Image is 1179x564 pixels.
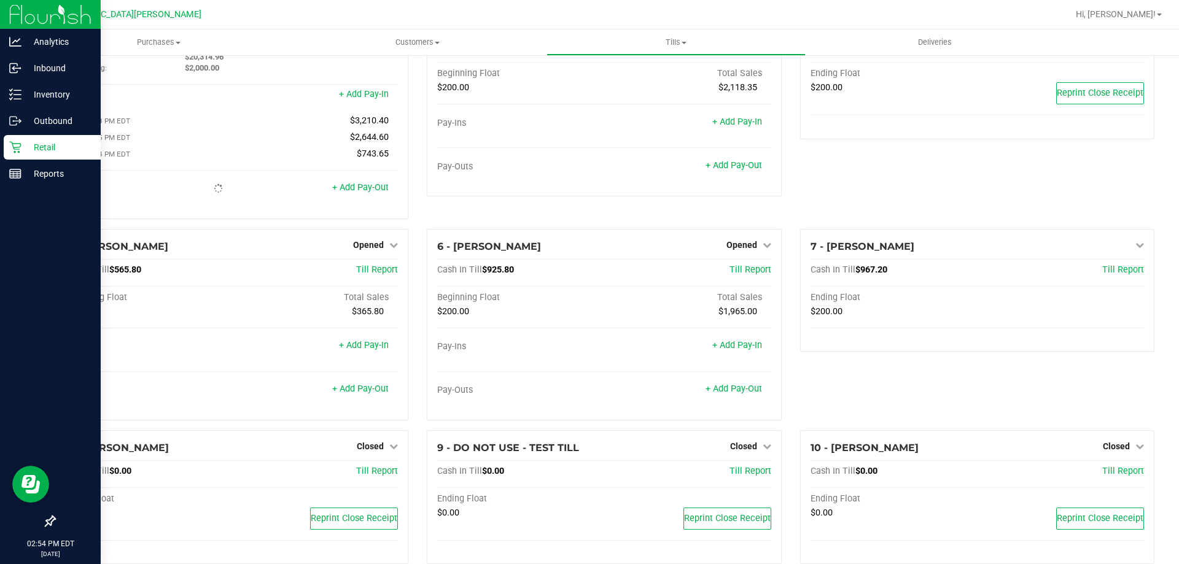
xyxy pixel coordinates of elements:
span: Tills [547,37,804,48]
span: Cash In Till [811,466,855,476]
inline-svg: Outbound [9,115,21,127]
span: 9 - DO NOT USE - TEST TILL [437,442,579,454]
span: $365.80 [352,306,384,317]
span: Purchases [29,37,288,48]
inline-svg: Inventory [9,88,21,101]
span: Cash In Till [437,265,482,275]
button: Reprint Close Receipt [683,508,771,530]
span: $2,118.35 [718,82,757,93]
div: Beginning Float [437,292,604,303]
p: Analytics [21,34,95,49]
span: $3,210.40 [350,115,389,126]
div: Beginning Float [437,68,604,79]
span: Closed [1103,441,1130,451]
span: $200.00 [811,82,842,93]
span: $0.00 [855,466,877,476]
span: Reprint Close Receipt [311,513,397,523]
div: Pay-Outs [437,161,604,172]
span: $2,000.00 [185,63,219,72]
div: Total Sales [604,68,771,79]
span: $743.65 [357,149,389,159]
span: Customers [289,37,546,48]
inline-svg: Inbound [9,62,21,74]
span: 8 - [PERSON_NAME] [64,442,169,454]
a: + Add Pay-Out [332,384,389,394]
a: + Add Pay-In [712,117,762,127]
span: 5 - [PERSON_NAME] [64,241,168,252]
a: + Add Pay-Out [706,160,762,171]
p: Outbound [21,114,95,128]
iframe: Resource center [12,466,49,503]
div: Ending Float [64,493,232,504]
span: Cash In Till [437,466,482,476]
span: $20,314.96 [185,52,224,61]
span: Reprint Close Receipt [684,513,771,523]
span: Opened [726,240,757,250]
span: Closed [357,441,384,451]
a: Till Report [1102,466,1144,476]
p: 02:54 PM EDT [6,538,95,549]
a: + Add Pay-Out [706,384,762,394]
span: $200.00 [437,82,469,93]
span: $967.20 [855,265,887,275]
span: Reprint Close Receipt [1057,88,1143,98]
div: Total Sales [604,292,771,303]
span: $565.80 [109,265,141,275]
span: [GEOGRAPHIC_DATA][PERSON_NAME] [50,9,201,20]
div: Pay-Outs [64,385,232,396]
div: Beginning Float [64,292,232,303]
a: Purchases [29,29,288,55]
div: Ending Float [811,68,978,79]
a: Customers [288,29,547,55]
div: Pay-Ins [437,341,604,352]
a: Till Report [356,466,398,476]
a: + Add Pay-Out [332,182,389,193]
div: Pay-Outs [64,183,232,195]
span: $925.80 [482,265,514,275]
inline-svg: Retail [9,141,21,153]
span: Closed [730,441,757,451]
a: Tills [547,29,805,55]
span: $0.00 [482,466,504,476]
a: + Add Pay-In [339,89,389,99]
div: Pay-Ins [64,90,232,101]
span: Opened [353,240,384,250]
span: Cash In Till [811,265,855,275]
span: $0.00 [109,466,131,476]
span: 7 - [PERSON_NAME] [811,241,914,252]
span: $0.00 [811,508,833,518]
span: Hi, [PERSON_NAME]! [1076,9,1156,19]
span: Reprint Close Receipt [1057,513,1143,523]
span: 10 - [PERSON_NAME] [811,442,919,454]
inline-svg: Reports [9,168,21,180]
a: Till Report [730,466,771,476]
span: $2,644.60 [350,132,389,142]
button: Reprint Close Receipt [310,508,398,530]
span: Deliveries [901,37,968,48]
a: Deliveries [806,29,1064,55]
div: Pay-Ins [437,118,604,129]
div: Pay-Ins [64,341,232,352]
p: Retail [21,140,95,155]
a: Till Report [1102,265,1144,275]
span: Till Report [730,265,771,275]
button: Reprint Close Receipt [1056,82,1144,104]
a: Till Report [356,265,398,275]
span: $0.00 [437,508,459,518]
div: Total Sales [232,292,399,303]
span: $200.00 [811,306,842,317]
p: [DATE] [6,549,95,558]
inline-svg: Analytics [9,36,21,48]
div: Ending Float [811,493,978,504]
a: + Add Pay-In [712,340,762,350]
button: Reprint Close Receipt [1056,508,1144,530]
div: Ending Float [811,292,978,303]
div: Pay-Outs [437,385,604,396]
p: Inventory [21,87,95,102]
span: $1,965.00 [718,306,757,317]
div: Ending Float [437,493,604,504]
